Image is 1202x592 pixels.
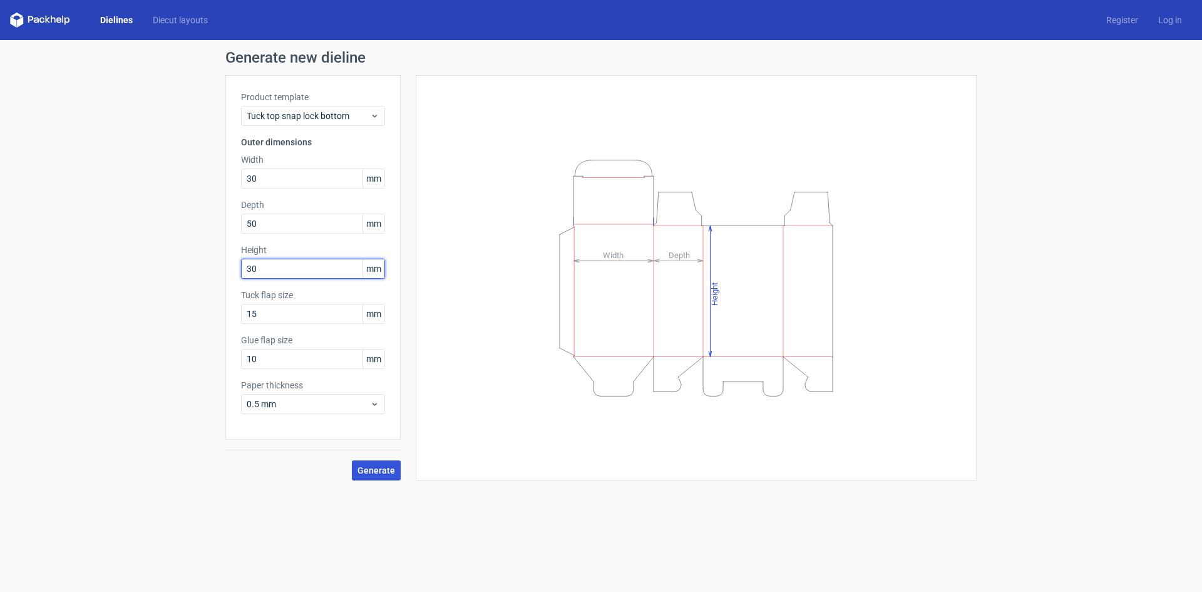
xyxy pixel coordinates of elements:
[362,169,384,188] span: mm
[247,110,370,122] span: Tuck top snap lock bottom
[241,334,385,346] label: Glue flap size
[241,136,385,148] h3: Outer dimensions
[669,250,690,259] tspan: Depth
[225,50,977,65] h1: Generate new dieline
[362,259,384,278] span: mm
[362,214,384,233] span: mm
[362,304,384,323] span: mm
[357,466,395,475] span: Generate
[603,250,624,259] tspan: Width
[241,199,385,211] label: Depth
[241,244,385,256] label: Height
[247,398,370,410] span: 0.5 mm
[352,460,401,480] button: Generate
[1148,14,1192,26] a: Log in
[1096,14,1148,26] a: Register
[362,350,384,368] span: mm
[241,289,385,301] label: Tuck flap size
[241,379,385,392] label: Paper thickness
[143,14,218,26] a: Diecut layouts
[241,91,385,103] label: Product template
[241,153,385,166] label: Width
[710,282,719,305] tspan: Height
[90,14,143,26] a: Dielines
